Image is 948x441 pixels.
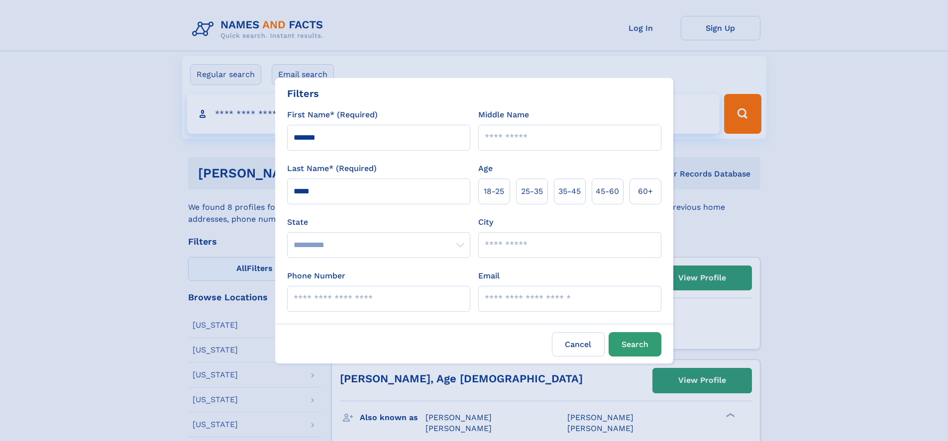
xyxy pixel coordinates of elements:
[484,185,504,197] span: 18‑25
[596,185,619,197] span: 45‑60
[287,270,345,282] label: Phone Number
[552,332,605,356] label: Cancel
[558,185,581,197] span: 35‑45
[478,216,493,228] label: City
[638,185,653,197] span: 60+
[521,185,543,197] span: 25‑35
[287,216,470,228] label: State
[287,86,319,101] div: Filters
[609,332,661,356] button: Search
[478,109,529,121] label: Middle Name
[478,270,500,282] label: Email
[287,109,378,121] label: First Name* (Required)
[287,163,377,175] label: Last Name* (Required)
[478,163,493,175] label: Age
